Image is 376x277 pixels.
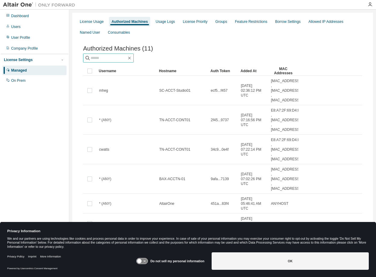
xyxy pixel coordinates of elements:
span: 34c9...0e4f [211,147,228,152]
span: 9afa...7139 [211,177,229,181]
div: Added At [241,66,266,76]
span: mheg [99,88,108,93]
div: Named User [80,30,100,35]
div: Allowed IP Addresses [309,19,343,24]
span: * (ANY) [99,201,111,206]
span: [DATE] 07:02:26 PM UTC [241,172,266,186]
span: 5216...2f9d [211,221,229,226]
div: Dashboard [11,14,29,18]
span: TN-ACCT-CONT01 [159,147,190,152]
span: [DATE] 07:22:14 PM UTC [241,142,266,157]
div: On Prem [11,78,26,83]
span: [DATE] 07:16:56 PM UTC [241,113,266,127]
span: [DATE] 05:46:41 AM UTC [241,196,266,211]
div: License Settings [4,57,33,62]
div: Consumables [108,30,130,35]
div: MAC Addresses [271,66,296,76]
span: ANYHOST [271,201,288,206]
span: * (ANY) [99,118,111,122]
span: AltairOne [159,221,174,226]
span: SC-ACCT-Studio01 [159,88,191,93]
span: [DATE] 02:36:12 PM UTC [241,83,266,98]
span: 451a...83f4 [211,201,229,206]
span: [MAC_ADDRESS] , [MAC_ADDRESS] , [MAC_ADDRESS] [271,167,300,191]
div: Company Profile [11,46,38,51]
span: E8:A7:2F:69:D4:D7 , [MAC_ADDRESS] , [MAC_ADDRESS] [271,137,302,162]
div: Borrow Settings [275,19,301,24]
div: Groups [215,19,227,24]
div: License Priority [183,19,207,24]
span: BAX-ACCTN-01 [159,177,185,181]
span: AltairOne [159,201,174,206]
div: Auth Token [210,66,236,76]
span: TN-ACCT-CONT01 [159,118,190,122]
span: * (ANY) [99,177,111,181]
span: [MAC_ADDRESS] , [MAC_ADDRESS] , [MAC_ADDRESS] [271,78,300,103]
span: ANYHOST [271,221,288,226]
div: Authorized Machines [111,19,148,24]
span: [DATE] 05:46:41 AM UTC [241,216,266,231]
span: * (ANY) [99,221,111,226]
div: Username [99,66,154,76]
span: ecf5...f457 [211,88,228,93]
div: Managed [11,68,27,73]
span: cwatts [99,147,109,152]
div: Users [11,24,20,29]
span: Authorized Machines (11) [83,45,153,52]
div: Feature Restrictions [235,19,267,24]
div: Usage Logs [156,19,175,24]
div: User Profile [11,35,30,40]
span: 2f45...9737 [211,118,229,122]
img: Altair One [3,2,78,8]
span: E8:A7:2F:69:D4:D7 , [MAC_ADDRESS] , [MAC_ADDRESS] [271,108,302,132]
div: Hostname [159,66,206,76]
div: License Usage [80,19,104,24]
